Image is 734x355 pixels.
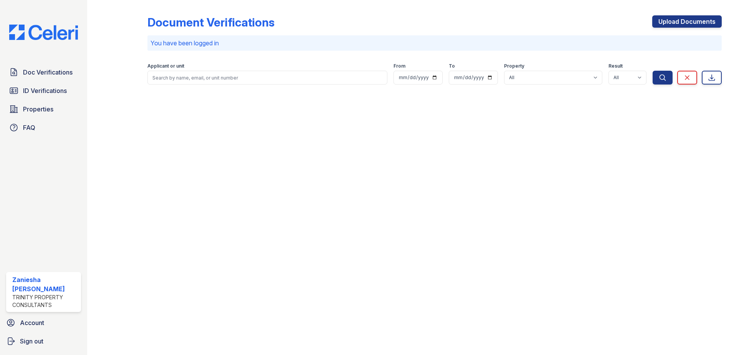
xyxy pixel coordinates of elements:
input: Search by name, email, or unit number [147,71,387,85]
span: Account [20,318,44,327]
a: Upload Documents [652,15,722,28]
p: You have been logged in [150,38,719,48]
label: To [449,63,455,69]
a: Sign out [3,333,84,349]
span: Sign out [20,337,43,346]
label: Result [608,63,623,69]
div: Zaniesha [PERSON_NAME] [12,275,78,294]
label: Property [504,63,524,69]
img: CE_Logo_Blue-a8612792a0a2168367f1c8372b55b34899dd931a85d93a1a3d3e32e68fde9ad4.png [3,25,84,40]
span: Properties [23,105,53,114]
span: Doc Verifications [23,68,73,77]
a: Doc Verifications [6,65,81,80]
a: Account [3,315,84,330]
a: FAQ [6,120,81,135]
label: Applicant or unit [147,63,184,69]
span: ID Verifications [23,86,67,95]
div: Trinity Property Consultants [12,294,78,309]
div: Document Verifications [147,15,274,29]
a: ID Verifications [6,83,81,98]
label: From [393,63,405,69]
span: FAQ [23,123,35,132]
a: Properties [6,101,81,117]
